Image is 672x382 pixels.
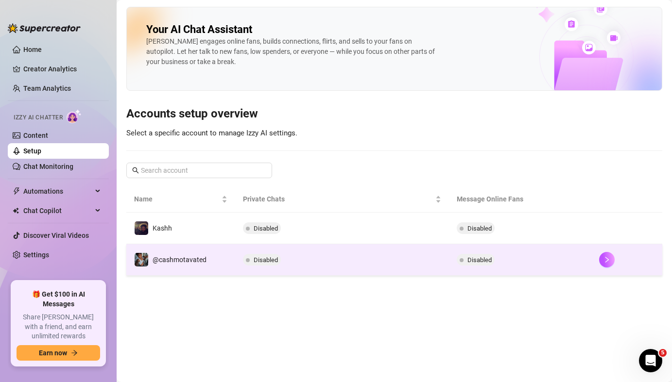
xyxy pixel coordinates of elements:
[13,187,20,195] span: thunderbolt
[17,290,100,309] span: 🎁 Get $100 in AI Messages
[599,252,615,267] button: right
[14,113,63,122] span: Izzy AI Chatter
[254,256,278,264] span: Disabled
[134,194,220,204] span: Name
[17,345,100,361] button: Earn nowarrow-right
[126,106,662,122] h3: Accounts setup overview
[659,349,667,357] span: 5
[132,167,139,174] span: search
[153,224,172,232] span: Kashh
[243,194,433,204] span: Private Chats
[23,132,48,139] a: Content
[67,109,82,123] img: AI Chatter
[603,256,610,263] span: right
[126,129,297,137] span: Select a specific account to manage Izzy AI settings.
[135,253,148,266] img: @cashmotavated
[71,349,78,356] span: arrow-right
[23,251,49,259] a: Settings
[153,256,207,264] span: @cashmotavated
[23,46,42,53] a: Home
[23,61,101,77] a: Creator Analytics
[39,349,67,357] span: Earn now
[235,186,448,213] th: Private Chats
[146,36,438,67] div: [PERSON_NAME] engages online fans, builds connections, flirts, and sells to your fans on autopilo...
[126,186,235,213] th: Name
[23,232,89,239] a: Discover Viral Videos
[141,165,258,176] input: Search account
[639,349,662,372] iframe: Intercom live chat
[254,225,278,232] span: Disabled
[467,256,492,264] span: Disabled
[135,221,148,235] img: Kashh
[23,163,73,170] a: Chat Monitoring
[13,207,19,214] img: Chat Copilot
[146,23,252,36] h2: Your AI Chat Assistant
[23,183,92,199] span: Automations
[23,147,41,155] a: Setup
[467,225,492,232] span: Disabled
[8,23,81,33] img: logo-BBDzfeDw.svg
[23,84,71,92] a: Team Analytics
[449,186,591,213] th: Message Online Fans
[17,313,100,341] span: Share [PERSON_NAME] with a friend, and earn unlimited rewards
[23,203,92,218] span: Chat Copilot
